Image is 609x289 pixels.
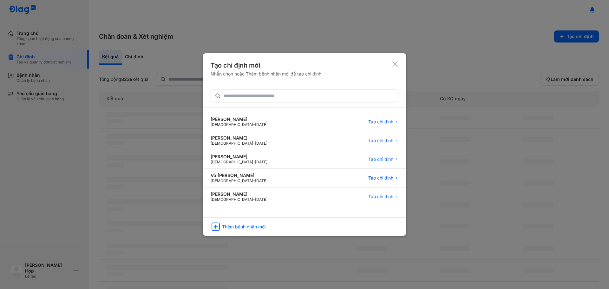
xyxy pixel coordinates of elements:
[211,122,253,127] span: [DEMOGRAPHIC_DATA]
[253,122,255,127] span: -
[368,138,393,143] span: Tạo chỉ định
[222,224,265,230] div: Thêm bệnh nhân mới
[211,135,267,141] div: [PERSON_NAME]
[211,178,253,183] span: [DEMOGRAPHIC_DATA]
[211,116,267,122] div: [PERSON_NAME]
[253,141,255,146] span: -
[211,160,253,164] span: [DEMOGRAPHIC_DATA]
[211,197,253,202] span: [DEMOGRAPHIC_DATA]
[253,178,255,183] span: -
[253,197,255,202] span: -
[255,178,267,183] span: [DATE]
[368,175,393,181] span: Tạo chỉ định
[255,160,267,164] span: [DATE]
[253,160,255,164] span: -
[211,61,321,70] div: Tạo chỉ định mới
[255,141,267,146] span: [DATE]
[255,122,267,127] span: [DATE]
[255,197,267,202] span: [DATE]
[211,141,253,146] span: [DEMOGRAPHIC_DATA]
[211,191,267,197] div: [PERSON_NAME]
[368,156,393,162] span: Tạo chỉ định
[211,173,267,178] div: Võ [PERSON_NAME]
[368,119,393,125] span: Tạo chỉ định
[211,71,321,77] div: Nhấn chọn hoặc Thêm bệnh nhân mới để tạo chỉ định
[211,154,267,160] div: [PERSON_NAME]
[368,194,393,200] span: Tạo chỉ định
